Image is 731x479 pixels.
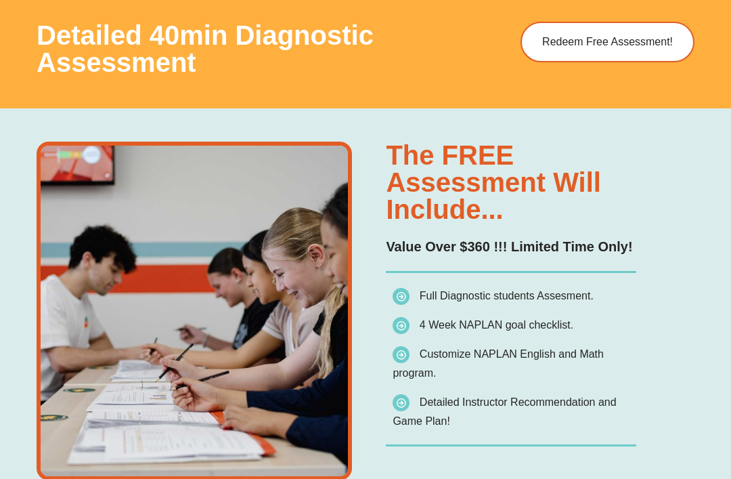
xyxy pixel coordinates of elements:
[393,317,409,334] img: icon-list.png
[37,22,477,76] h3: Detailed 40min Diagnostic Assessment
[420,319,573,331] span: 4 Week NAPLAN goal checklist.
[542,37,673,47] span: Redeem Free Assessment!
[393,396,616,427] span: Detailed Instructor Recommendation and Game Plan!
[386,142,636,223] h3: The FREE assessment will include...
[393,346,409,363] img: icon-list.png
[663,414,731,479] iframe: Chat Widget
[520,22,694,62] a: Redeem Free Assessment!
[393,348,604,379] span: Customize NAPLAN English and Math program.
[420,290,594,301] span: Full Diagnostic students Assesment.
[393,394,409,411] img: icon-list.png
[393,288,409,305] img: icon-list.png
[386,236,636,257] p: Value Over $360 !!! Limited Time Only!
